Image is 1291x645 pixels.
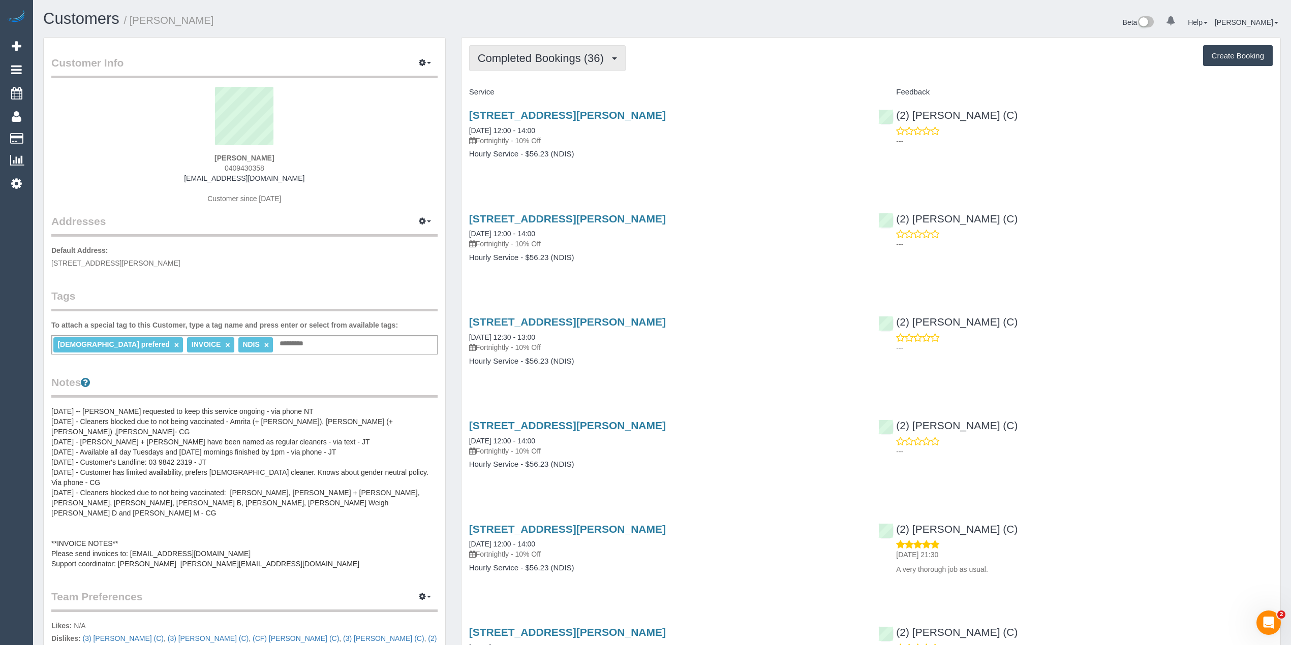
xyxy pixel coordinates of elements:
a: [STREET_ADDRESS][PERSON_NAME] [469,213,666,224]
p: Fortnightly - 10% Off [469,136,864,146]
a: × [264,341,269,349]
h4: Hourly Service - $56.23 (NDIS) [469,253,864,262]
span: , [166,634,251,642]
a: [EMAIL_ADDRESS][DOMAIN_NAME] [184,174,304,182]
p: --- [896,239,1273,249]
img: New interface [1137,16,1154,29]
p: --- [896,446,1273,457]
a: [PERSON_NAME] [1215,18,1278,26]
h4: Service [469,88,864,96]
p: [DATE] 21:30 [896,550,1273,560]
p: --- [896,136,1273,146]
label: Default Address: [51,245,108,255]
span: [DEMOGRAPHIC_DATA] prefered [57,340,169,348]
legend: Notes [51,375,438,398]
a: Help [1188,18,1208,26]
iframe: Intercom live chat [1256,610,1281,635]
a: [DATE] 12:00 - 14:00 [469,230,535,238]
a: (3) [PERSON_NAME] (C) [168,634,249,642]
p: Fortnightly - 10% Off [469,239,864,249]
a: Beta [1123,18,1154,26]
h4: Hourly Service - $56.23 (NDIS) [469,150,864,158]
a: [STREET_ADDRESS][PERSON_NAME] [469,626,666,638]
legend: Team Preferences [51,589,438,612]
a: (3) [PERSON_NAME] (C) [343,634,424,642]
span: N/A [74,622,85,630]
a: [STREET_ADDRESS][PERSON_NAME] [469,109,666,121]
a: [DATE] 12:00 - 14:00 [469,126,535,135]
a: [DATE] 12:00 - 14:00 [469,437,535,445]
p: Fortnightly - 10% Off [469,342,864,352]
button: Completed Bookings (36) [469,45,626,71]
button: Create Booking [1203,45,1273,67]
p: A very thorough job as usual. [896,564,1273,574]
a: (3) [PERSON_NAME] (C) [82,634,163,642]
a: (2) [PERSON_NAME] (C) [878,316,1018,328]
a: [STREET_ADDRESS][PERSON_NAME] [469,420,666,431]
strong: [PERSON_NAME] [214,154,274,162]
h4: Hourly Service - $56.23 (NDIS) [469,564,864,572]
legend: Tags [51,288,438,311]
a: [STREET_ADDRESS][PERSON_NAME] [469,316,666,328]
span: 0409430358 [225,164,264,172]
a: × [174,341,179,349]
a: (2) [PERSON_NAME] (C) [878,523,1018,535]
a: (2) [PERSON_NAME] (C) [878,626,1018,638]
span: 2 [1277,610,1285,619]
pre: [DATE] -- [PERSON_NAME] requested to keep this service ongoing - via phone NT [DATE] - Cleaners b... [51,406,438,569]
a: (2) [PERSON_NAME] (C) [878,213,1018,224]
span: NDIS [242,340,259,348]
p: --- [896,343,1273,353]
a: [DATE] 12:00 - 14:00 [469,540,535,548]
span: [STREET_ADDRESS][PERSON_NAME] [51,259,180,267]
a: [DATE] 12:30 - 13:00 [469,333,535,341]
span: , [251,634,341,642]
a: Customers [43,10,119,27]
img: Automaid Logo [6,10,26,24]
label: Likes: [51,621,72,631]
label: Dislikes: [51,633,81,643]
span: Customer since [DATE] [207,195,281,203]
small: / [PERSON_NAME] [124,15,214,26]
p: Fortnightly - 10% Off [469,549,864,559]
a: × [225,341,230,349]
a: (2) [PERSON_NAME] (C) [878,420,1018,431]
span: , [82,634,165,642]
span: , [341,634,426,642]
a: (CF) [PERSON_NAME] (C) [253,634,339,642]
a: [STREET_ADDRESS][PERSON_NAME] [469,523,666,535]
span: INVOICE [192,340,221,348]
label: To attach a special tag to this Customer, type a tag name and press enter or select from availabl... [51,320,398,330]
a: (2) [PERSON_NAME] (C) [878,109,1018,121]
span: Completed Bookings (36) [478,52,609,64]
h4: Feedback [878,88,1273,96]
h4: Hourly Service - $56.23 (NDIS) [469,357,864,366]
p: Fortnightly - 10% Off [469,446,864,456]
h4: Hourly Service - $56.23 (NDIS) [469,460,864,469]
legend: Customer Info [51,55,438,78]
